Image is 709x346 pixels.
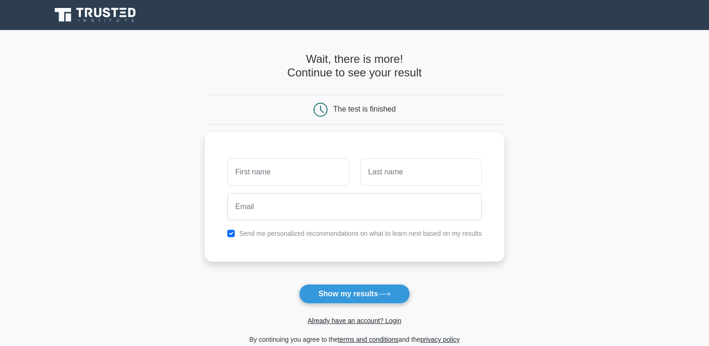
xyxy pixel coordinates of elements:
div: The test is finished [333,105,396,113]
h4: Wait, there is more! Continue to see your result [205,53,504,80]
input: Email [227,193,482,220]
a: terms and conditions [338,336,398,343]
button: Show my results [299,284,410,304]
a: privacy policy [420,336,460,343]
a: Already have an account? Login [307,317,401,324]
input: Last name [360,158,482,186]
div: By continuing you agree to the and the [199,334,510,345]
input: First name [227,158,349,186]
label: Send me personalized recommendations on what to learn next based on my results [239,230,482,237]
